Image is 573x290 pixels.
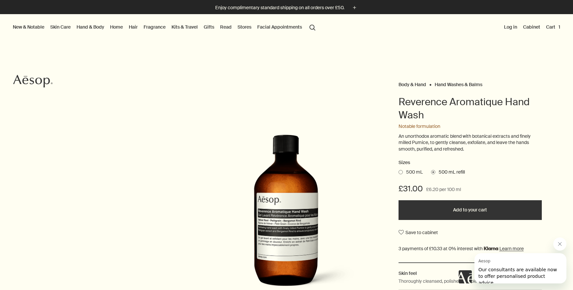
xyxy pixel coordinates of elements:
div: Aesop says "Our consultants are available now to offer personalised product advice.". Open messag... [459,237,566,283]
a: Facial Appointments [256,23,303,31]
button: New & Notable [11,23,46,31]
a: Fragrance [142,23,167,31]
span: £6.20 per 100 ml [426,186,461,194]
a: Gifts [202,23,216,31]
nav: primary [11,14,318,40]
button: Open search [307,21,318,33]
span: £31.00 [399,183,423,194]
h2: Skin feel [399,270,542,277]
iframe: Close message from Aesop [553,237,566,251]
button: Cart1 [545,23,562,31]
a: Cabinet [522,23,541,31]
p: Enjoy complimentary standard shipping on all orders over £50. [215,4,344,11]
h2: Sizes [399,159,542,167]
a: Hair [127,23,139,31]
span: 500 mL refill [435,169,465,176]
a: Aesop [11,73,54,91]
a: Kits & Travel [170,23,199,31]
iframe: no content [459,270,472,283]
button: Add to your cart - £31.00 [399,200,542,220]
nav: supplementary [503,14,562,40]
p: Thoroughly cleansed, polished, supple [399,278,477,285]
iframe: Message from Aesop [474,253,566,283]
button: Save to cabinet [399,227,438,238]
a: Home [109,23,124,31]
button: Log in [503,23,518,31]
p: An unorthodox aromatic blend with botanical extracts and finely milled Pumice, to gently cleanse,... [399,133,542,153]
button: Stores [236,23,253,31]
a: Hand Washes & Balms [435,82,482,85]
span: 500 mL [403,169,423,176]
svg: Aesop [13,75,53,88]
button: Enjoy complimentary standard shipping on all orders over £50. [215,4,358,12]
a: Hand & Body [75,23,105,31]
span: Our consultants are available now to offer personalised product advice. [4,14,82,32]
a: Skin Care [49,23,72,31]
h1: Reverence Aromatique Hand Wash [399,95,542,122]
a: Body & Hand [399,82,426,85]
a: Read [219,23,233,31]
